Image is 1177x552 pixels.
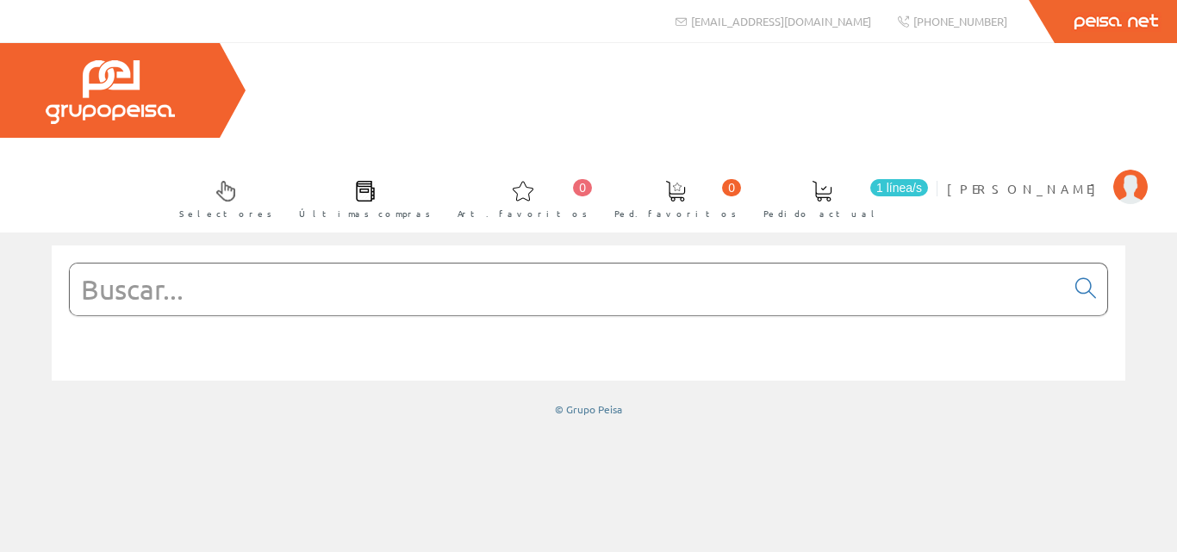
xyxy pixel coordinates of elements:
span: Ped. favoritos [614,205,737,222]
div: © Grupo Peisa [52,402,1125,417]
span: 0 [722,179,741,196]
img: Grupo Peisa [46,60,175,124]
span: [EMAIL_ADDRESS][DOMAIN_NAME] [691,14,871,28]
span: Art. favoritos [458,205,588,222]
span: [PHONE_NUMBER] [913,14,1007,28]
span: Últimas compras [299,205,431,222]
input: Buscar... [70,264,1065,315]
span: Selectores [179,205,272,222]
a: [PERSON_NAME] [947,166,1148,183]
span: [PERSON_NAME] [947,180,1105,197]
a: Selectores [162,166,281,229]
a: 1 línea/s Pedido actual [746,166,932,229]
span: 0 [573,179,592,196]
span: Pedido actual [763,205,881,222]
span: 1 línea/s [870,179,928,196]
a: Últimas compras [282,166,439,229]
